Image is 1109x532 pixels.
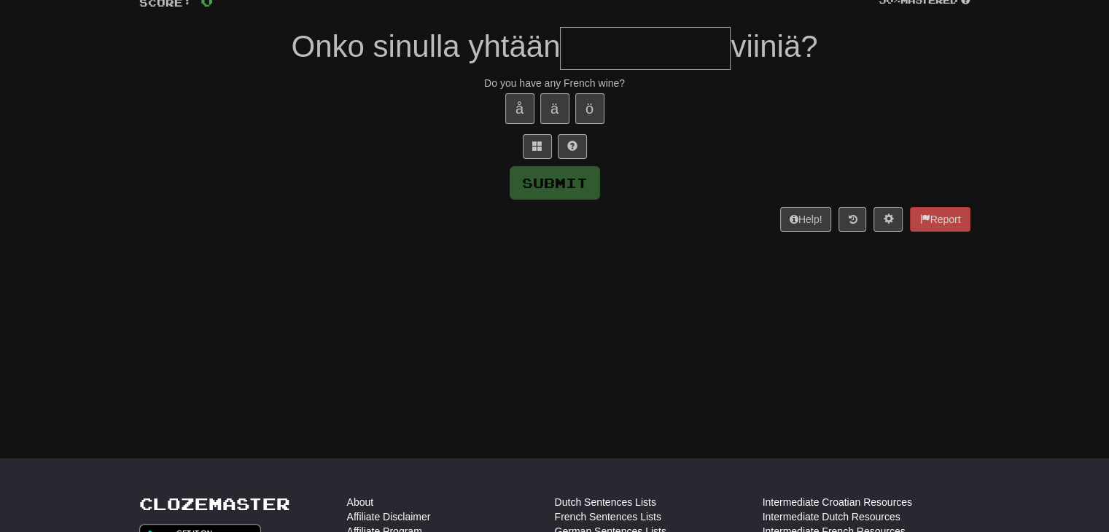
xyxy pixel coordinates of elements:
a: French Sentences Lists [555,509,661,524]
div: Do you have any French wine? [139,76,970,90]
span: Onko sinulla yhtään [292,29,561,63]
button: Single letter hint - you only get 1 per sentence and score half the points! alt+h [558,134,587,159]
button: å [505,93,534,124]
span: viiniä? [731,29,817,63]
button: Report [910,207,970,232]
button: Switch sentence to multiple choice alt+p [523,134,552,159]
a: Affiliate Disclaimer [347,509,431,524]
a: Dutch Sentences Lists [555,495,656,509]
a: Clozemaster [139,495,290,513]
button: ä [540,93,569,124]
a: About [347,495,374,509]
a: Intermediate Dutch Resources [763,509,900,524]
button: ö [575,93,604,124]
button: Round history (alt+y) [838,207,866,232]
a: Intermediate Croatian Resources [763,495,912,509]
button: Help! [780,207,832,232]
button: Submit [510,166,600,200]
